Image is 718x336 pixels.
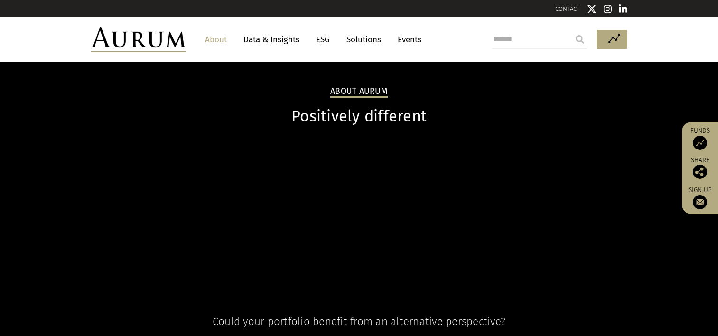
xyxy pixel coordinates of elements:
[91,107,627,126] h1: Positively different
[91,315,627,328] h4: Could your portfolio benefit from an alternative perspective?
[570,30,589,49] input: Submit
[587,4,597,14] img: Twitter icon
[693,136,707,150] img: Access Funds
[687,127,713,150] a: Funds
[342,31,386,48] a: Solutions
[239,31,304,48] a: Data & Insights
[393,31,421,48] a: Events
[311,31,335,48] a: ESG
[687,186,713,209] a: Sign up
[693,195,707,209] img: Sign up to our newsletter
[604,4,612,14] img: Instagram icon
[693,165,707,179] img: Share this post
[91,27,186,52] img: Aurum
[200,31,232,48] a: About
[687,157,713,179] div: Share
[330,86,388,98] h2: About Aurum
[555,5,580,12] a: CONTACT
[619,4,627,14] img: Linkedin icon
